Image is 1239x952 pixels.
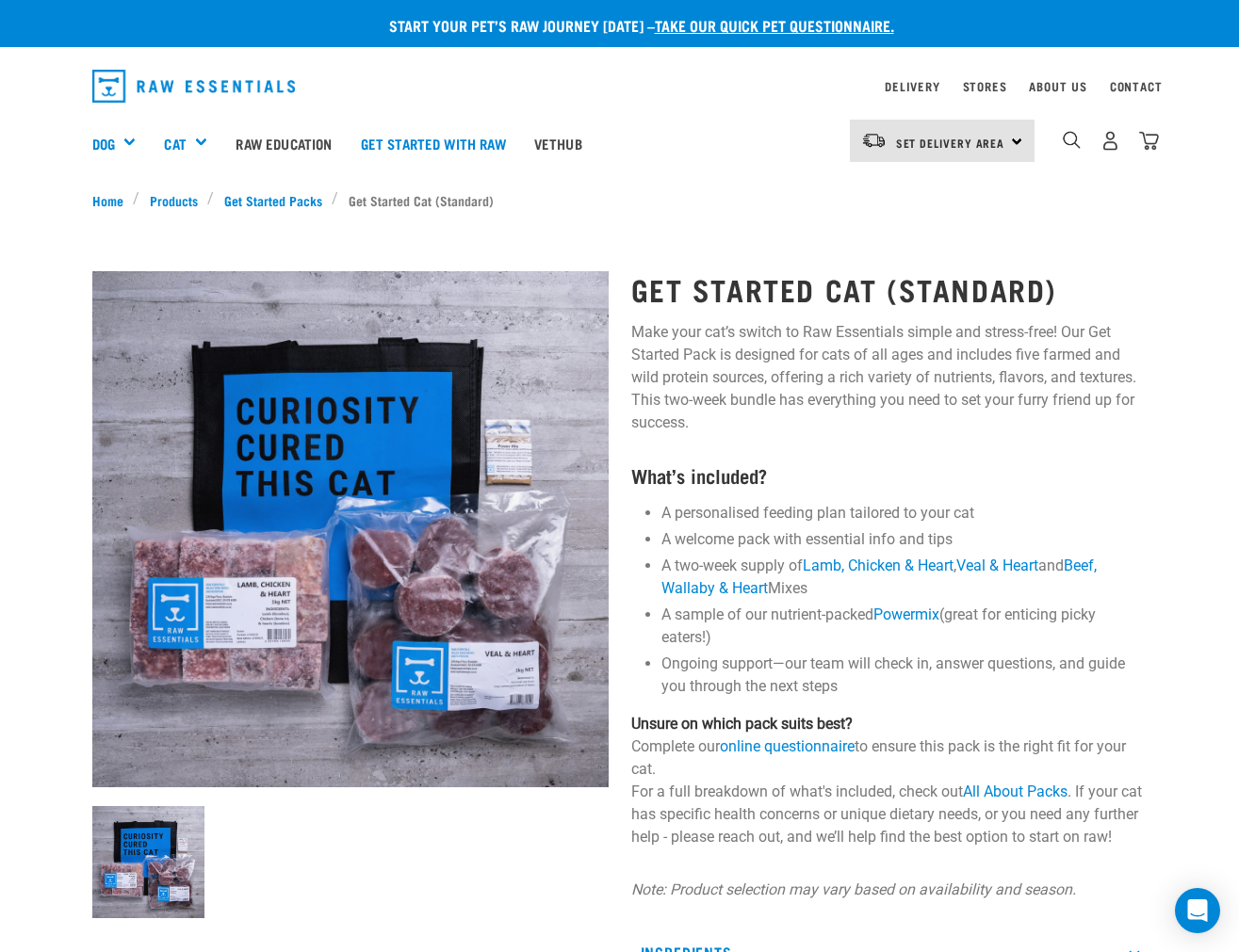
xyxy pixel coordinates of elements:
[139,190,207,210] a: Products
[92,70,296,103] img: Raw Essentials Logo
[631,272,1148,306] h1: Get Started Cat (Standard)
[661,528,1148,551] li: A welcome pack with essential info and tips
[221,105,346,181] a: Raw Education
[92,190,1148,210] nav: breadcrumbs
[214,190,332,210] a: Get Started Packs
[164,133,186,154] a: Cat
[92,133,115,154] a: Dog
[631,470,767,480] strong: What’s included?
[1139,131,1159,151] img: home-icon@2x.png
[631,713,1148,848] p: Complete our to ensure this pack is the right fit for your cat. For a full breakdown of what's in...
[661,604,1148,649] li: A sample of our nutrient-packed (great for enticing picky eaters!)
[655,21,894,29] a: take our quick pet questionnaire.
[1110,83,1163,89] a: Contact
[1063,131,1081,149] img: home-icon-1@2x.png
[92,271,609,787] img: Assortment Of Raw Essential Products For Cats Including, Blue And Black Tote Bag With "Curiosity ...
[963,783,1068,800] a: All About Packs
[77,62,1163,110] nav: dropdown navigation
[861,132,887,149] img: van-moving.png
[631,321,1148,434] p: Make your cat’s switch to Raw Essentials simple and stress-free! Our Get Started Pack is designed...
[956,557,1038,574] a: Veal & Heart
[631,880,1076,898] em: Note: Product selection may vary based on availability and season.
[347,105,520,181] a: Get started with Raw
[720,737,855,755] a: online questionnaire
[92,806,204,918] img: Assortment Of Raw Essential Products For Cats Including, Blue And Black Tote Bag With "Curiosity ...
[885,83,939,89] a: Delivery
[963,83,1007,89] a: Stores
[896,139,1005,146] span: Set Delivery Area
[1029,83,1086,89] a: About Us
[1175,888,1220,933] div: Open Intercom Messenger
[631,715,853,733] strong: Unsure on which pack suits best?
[92,190,134,210] a: Home
[661,555,1148,600] li: A two-week supply of , and Mixes
[661,502,1148,524] li: A personalised feeding plan tailored to your cat
[873,605,939,623] a: Powermix
[803,557,954,574] a: Lamb, Chicken & Heart
[520,105,596,181] a: Vethub
[661,653,1148,698] li: Ongoing support—our team will check in, answer questions, and guide you through the next steps
[1100,131,1120,151] img: user.png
